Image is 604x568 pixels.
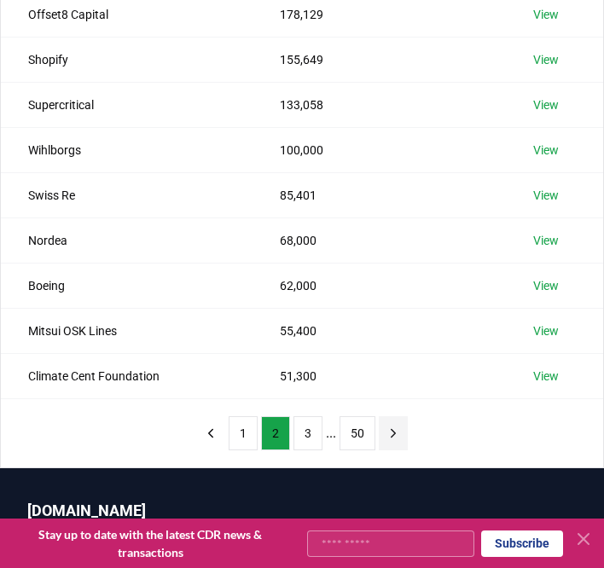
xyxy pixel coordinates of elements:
[379,416,408,450] button: next page
[253,217,506,263] td: 68,000
[1,37,253,82] td: Shopify
[229,416,258,450] button: 1
[27,499,577,523] p: [DOMAIN_NAME]
[253,37,506,82] td: 155,649
[253,172,506,217] td: 85,401
[1,263,253,308] td: Boeing
[1,127,253,172] td: Wihlborgs
[533,368,559,385] a: View
[326,423,336,443] li: ...
[253,263,506,308] td: 62,000
[533,96,559,113] a: View
[533,277,559,294] a: View
[1,82,253,127] td: Supercritical
[196,416,225,450] button: previous page
[1,353,253,398] td: Climate Cent Foundation
[253,308,506,353] td: 55,400
[533,6,559,23] a: View
[253,127,506,172] td: 100,000
[253,353,506,398] td: 51,300
[253,82,506,127] td: 133,058
[293,416,322,450] button: 3
[533,232,559,249] a: View
[1,172,253,217] td: Swiss Re
[533,142,559,159] a: View
[533,187,559,204] a: View
[261,416,290,450] button: 2
[1,217,253,263] td: Nordea
[533,322,559,339] a: View
[533,51,559,68] a: View
[1,308,253,353] td: Mitsui OSK Lines
[340,416,375,450] button: 50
